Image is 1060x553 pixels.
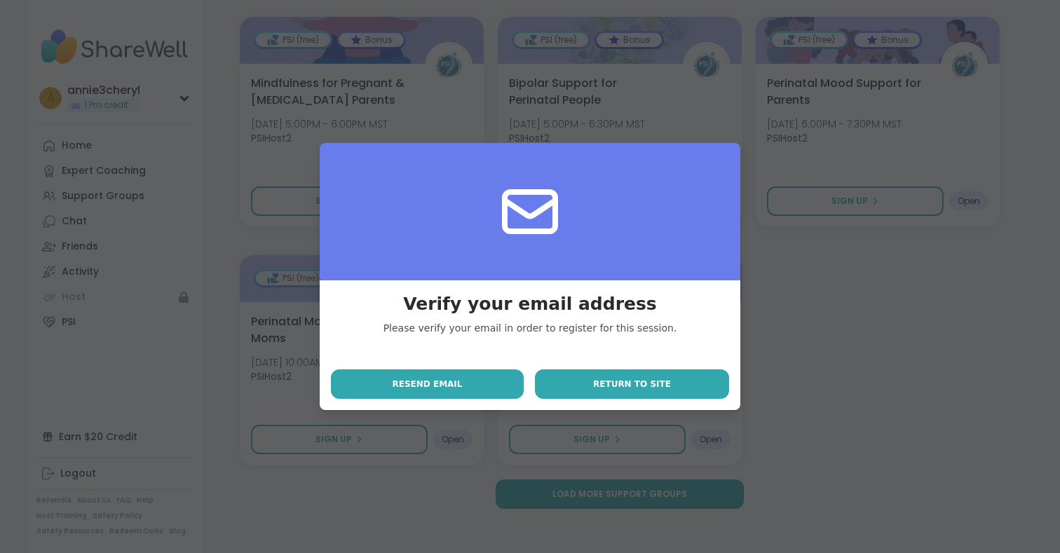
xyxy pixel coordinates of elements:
[535,369,729,399] button: Return to site
[383,322,677,336] div: Please verify your email in order to register for this session.
[383,292,677,316] div: Verify your email address
[392,378,462,390] span: Resend email
[593,378,671,390] span: Return to site
[331,369,524,399] button: Resend email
